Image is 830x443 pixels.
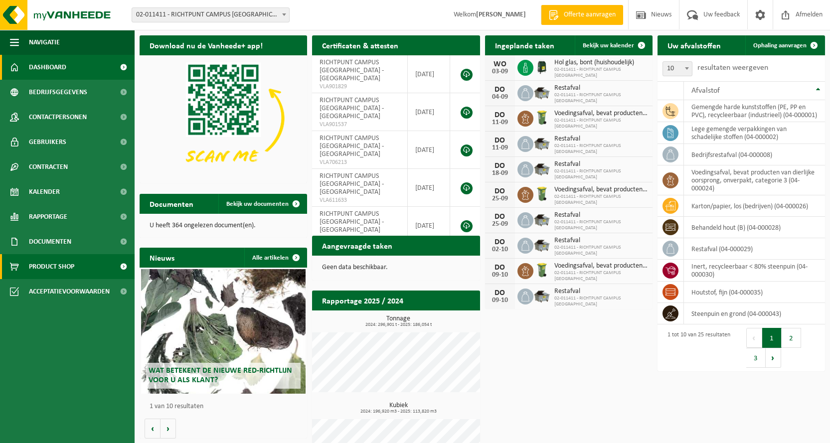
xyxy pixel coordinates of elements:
[684,217,825,238] td: behandeld hout (B) (04-000028)
[554,143,648,155] span: 02-011411 - RICHTPUNT CAMPUS [GEOGRAPHIC_DATA]
[490,111,510,119] div: DO
[150,222,297,229] p: U heeft 364 ongelezen document(en).
[320,158,399,166] span: VLA706213
[490,94,510,101] div: 04-09
[753,42,807,49] span: Ophaling aanvragen
[320,135,384,158] span: RICHTPUNT CAMPUS [GEOGRAPHIC_DATA] - [GEOGRAPHIC_DATA]
[533,109,550,126] img: WB-0140-HPE-GN-50
[150,403,302,410] p: 1 van 10 resultaten
[490,137,510,145] div: DO
[663,62,692,76] span: 10
[408,93,451,131] td: [DATE]
[554,262,648,270] span: Voedingsafval, bevat producten van dierlijke oorsprong, onverpakt, categorie 3
[29,55,66,80] span: Dashboard
[554,110,648,118] span: Voedingsafval, bevat producten van dierlijke oorsprong, onverpakt, categorie 3
[320,83,399,91] span: VLA901829
[408,169,451,207] td: [DATE]
[226,201,289,207] span: Bekijk uw documenten
[29,30,60,55] span: Navigatie
[533,262,550,279] img: WB-0140-HPE-GN-50
[554,168,648,180] span: 02-011411 - RICHTPUNT CAMPUS [GEOGRAPHIC_DATA]
[490,86,510,94] div: DO
[490,195,510,202] div: 25-09
[554,186,648,194] span: Voedingsafval, bevat producten van dierlijke oorsprong, onverpakt, categorie 3
[29,154,68,179] span: Contracten
[490,170,510,177] div: 18-09
[697,64,768,72] label: resultaten weergeven
[490,264,510,272] div: DO
[320,196,399,204] span: VLA611633
[766,348,781,368] button: Next
[320,59,384,82] span: RICHTPUNT CAMPUS [GEOGRAPHIC_DATA] - [GEOGRAPHIC_DATA]
[29,204,67,229] span: Rapportage
[322,264,470,271] p: Geen data beschikbaar.
[691,87,720,95] span: Afvalstof
[485,35,564,55] h2: Ingeplande taken
[684,122,825,144] td: lege gemengde verpakkingen van schadelijke stoffen (04-000002)
[406,310,479,330] a: Bekijk rapportage
[29,80,87,105] span: Bedrijfsgegevens
[320,172,384,196] span: RICHTPUNT CAMPUS [GEOGRAPHIC_DATA] - [GEOGRAPHIC_DATA]
[533,84,550,101] img: WB-5000-GAL-GY-01
[554,288,648,295] span: Restafval
[554,295,648,307] span: 02-011411 - RICHTPUNT CAMPUS [GEOGRAPHIC_DATA]
[554,270,648,282] span: 02-011411 - RICHTPUNT CAMPUS [GEOGRAPHIC_DATA]
[132,8,289,22] span: 02-011411 - RICHTPUNT CAMPUS EEKLO - EEKLO
[312,291,413,310] h2: Rapportage 2025 / 2024
[317,315,480,327] h3: Tonnage
[490,162,510,170] div: DO
[554,237,648,245] span: Restafval
[244,248,306,268] a: Alle artikelen
[561,10,618,20] span: Offerte aanvragen
[541,5,623,25] a: Offerte aanvragen
[490,238,510,246] div: DO
[408,207,451,245] td: [DATE]
[554,59,648,67] span: Hol glas, bont (huishoudelijk)
[490,60,510,68] div: WO
[782,328,801,348] button: 2
[317,322,480,327] span: 2024: 296,901 t - 2025: 186,054 t
[320,121,399,129] span: VLA901537
[149,367,292,384] span: Wat betekent de nieuwe RED-richtlijn voor u als klant?
[684,144,825,165] td: bedrijfsrestafval (04-000008)
[554,194,648,206] span: 02-011411 - RICHTPUNT CAMPUS [GEOGRAPHIC_DATA]
[476,11,526,18] strong: [PERSON_NAME]
[663,327,730,369] div: 1 tot 10 van 25 resultaten
[554,219,648,231] span: 02-011411 - RICHTPUNT CAMPUS [GEOGRAPHIC_DATA]
[29,130,66,154] span: Gebruikers
[29,279,110,304] span: Acceptatievoorwaarden
[140,194,203,213] h2: Documenten
[140,248,184,267] h2: Nieuws
[132,7,290,22] span: 02-011411 - RICHTPUNT CAMPUS EEKLO - EEKLO
[745,35,824,55] a: Ophaling aanvragen
[554,135,648,143] span: Restafval
[684,238,825,260] td: restafval (04-000029)
[684,260,825,282] td: inert, recycleerbaar < 80% steenpuin (04-000030)
[554,118,648,130] span: 02-011411 - RICHTPUNT CAMPUS [GEOGRAPHIC_DATA]
[490,213,510,221] div: DO
[533,287,550,304] img: WB-5000-GAL-GY-01
[490,145,510,151] div: 11-09
[583,42,634,49] span: Bekijk uw kalender
[490,119,510,126] div: 11-09
[533,135,550,151] img: WB-5000-GAL-GY-01
[320,210,384,234] span: RICHTPUNT CAMPUS [GEOGRAPHIC_DATA] - [GEOGRAPHIC_DATA]
[554,160,648,168] span: Restafval
[312,35,408,55] h2: Certificaten & attesten
[533,160,550,177] img: WB-5000-GAL-GY-01
[663,61,692,76] span: 10
[490,68,510,75] div: 03-09
[533,236,550,253] img: WB-5000-GAL-GY-01
[684,303,825,324] td: steenpuin en grond (04-000043)
[141,269,306,394] a: Wat betekent de nieuwe RED-richtlijn voor u als klant?
[145,419,161,439] button: Vorige
[490,187,510,195] div: DO
[746,328,762,348] button: Previous
[762,328,782,348] button: 1
[490,272,510,279] div: 09-10
[29,254,74,279] span: Product Shop
[29,179,60,204] span: Kalender
[317,402,480,414] h3: Kubiek
[746,348,766,368] button: 3
[140,35,273,55] h2: Download nu de Vanheede+ app!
